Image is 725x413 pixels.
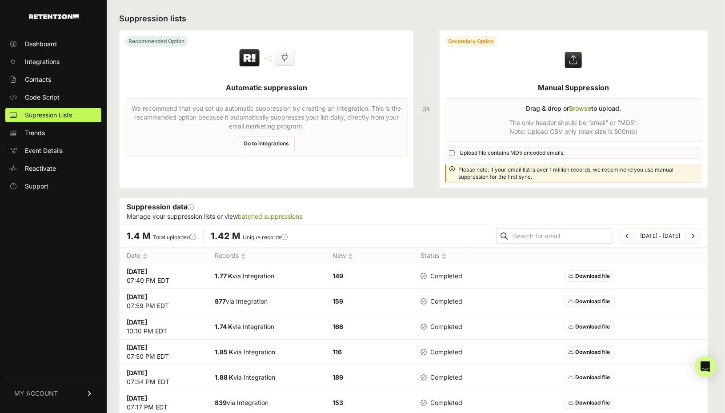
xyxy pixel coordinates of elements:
a: MY ACCOUNT [5,380,101,407]
th: Status [413,248,472,264]
strong: 159 [332,297,343,305]
strong: [DATE] [127,268,147,275]
td: via Integration [208,314,325,340]
td: 07:59 PM EDT [120,289,208,314]
a: Support [5,179,101,193]
a: Reactivate [5,161,101,176]
strong: 877 [215,297,226,305]
a: Integrations [5,55,101,69]
img: integration [264,56,272,57]
strong: 839 [215,399,227,406]
td: 07:40 PM EDT [120,264,208,289]
span: Contacts [25,75,51,84]
a: Trends [5,126,101,140]
a: Download file [565,372,614,383]
li: [DATE] - [DATE] [634,233,685,240]
a: Download file [565,346,614,358]
img: Retention [238,48,261,68]
strong: [DATE] [127,318,147,326]
img: integration [264,60,272,61]
span: Trends [25,128,45,137]
a: batched suppressions [238,213,302,220]
span: Completed [421,398,462,407]
th: Date [120,248,208,264]
a: Code Script [5,90,101,104]
td: via Integration [208,289,325,314]
strong: 166 [332,323,343,330]
span: Reactivate [25,164,56,173]
span: Dashboard [25,40,57,48]
th: New [325,248,413,264]
a: Download file [565,270,614,282]
img: no_sort-eaf950dc5ab64cae54d48a5578032e96f70b2ecb7d747501f34c8f2db400fb66.gif [241,253,246,260]
p: Manage your suppression lists or view [127,212,701,221]
strong: 149 [332,272,343,280]
span: Completed [421,373,462,382]
a: Next [691,233,695,239]
span: Completed [421,322,462,331]
img: Retention.com [29,14,79,19]
div: Open Intercom Messenger [695,356,716,377]
a: Dashboard [5,37,101,51]
div: Recommended Option [125,36,188,47]
span: Completed [421,348,462,357]
span: MY ACCOUNT [14,389,58,398]
p: We recommend that you set up automatic suppression by creating an Integration. This is the recomm... [131,104,402,131]
span: Event Details [25,146,63,155]
nav: Page navigation [620,229,701,244]
td: via Integration [208,264,325,289]
strong: 1.85 K [215,348,233,356]
h2: Suppression lists [119,12,708,25]
a: Go to integrations [238,136,295,151]
img: no_sort-eaf950dc5ab64cae54d48a5578032e96f70b2ecb7d747501f34c8f2db400fb66.gif [441,253,446,260]
span: Completed [421,297,462,306]
span: Code Script [25,93,60,102]
strong: 189 [332,373,343,381]
strong: 1.74 K [215,323,232,330]
strong: [DATE] [127,293,147,301]
td: via Integration [208,365,325,390]
strong: 1.77 K [215,272,232,280]
a: Event Details [5,144,101,158]
a: Download file [565,321,614,333]
a: Download file [565,296,614,307]
img: integration [264,58,272,59]
input: Upload file contains MD5 encoded emails. [449,150,455,156]
a: Download file [565,397,614,409]
th: Records [208,248,325,264]
span: Upload file contains MD5 encoded emails. [460,149,565,156]
label: Unique records [243,234,288,241]
strong: [DATE] [127,344,147,351]
div: Suppression data [120,198,708,225]
a: Supression Lists [5,108,101,122]
strong: [DATE] [127,369,147,377]
td: 07:34 PM EDT [120,365,208,390]
span: Integrations [25,57,60,66]
span: 1.4 M [127,231,151,241]
span: Completed [421,272,462,281]
span: Support [25,182,48,191]
label: Total uploaded [153,234,196,241]
img: no_sort-eaf950dc5ab64cae54d48a5578032e96f70b2ecb7d747501f34c8f2db400fb66.gif [143,253,148,260]
strong: [DATE] [127,394,147,402]
input: Search for email [511,230,612,242]
td: 10:10 PM EDT [120,314,208,340]
img: no_sort-eaf950dc5ab64cae54d48a5578032e96f70b2ecb7d747501f34c8f2db400fb66.gif [348,253,353,260]
strong: 116 [332,348,342,356]
td: 07:50 PM EDT [120,340,208,365]
div: OR [423,30,430,188]
h5: Automatic suppression [226,82,307,93]
span: 1.42 M [211,231,240,241]
strong: 153 [332,399,343,406]
a: Contacts [5,72,101,87]
td: via Integration [208,340,325,365]
span: Supression Lists [25,111,72,120]
a: Previous [625,233,629,239]
strong: 1.88 K [215,373,233,381]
